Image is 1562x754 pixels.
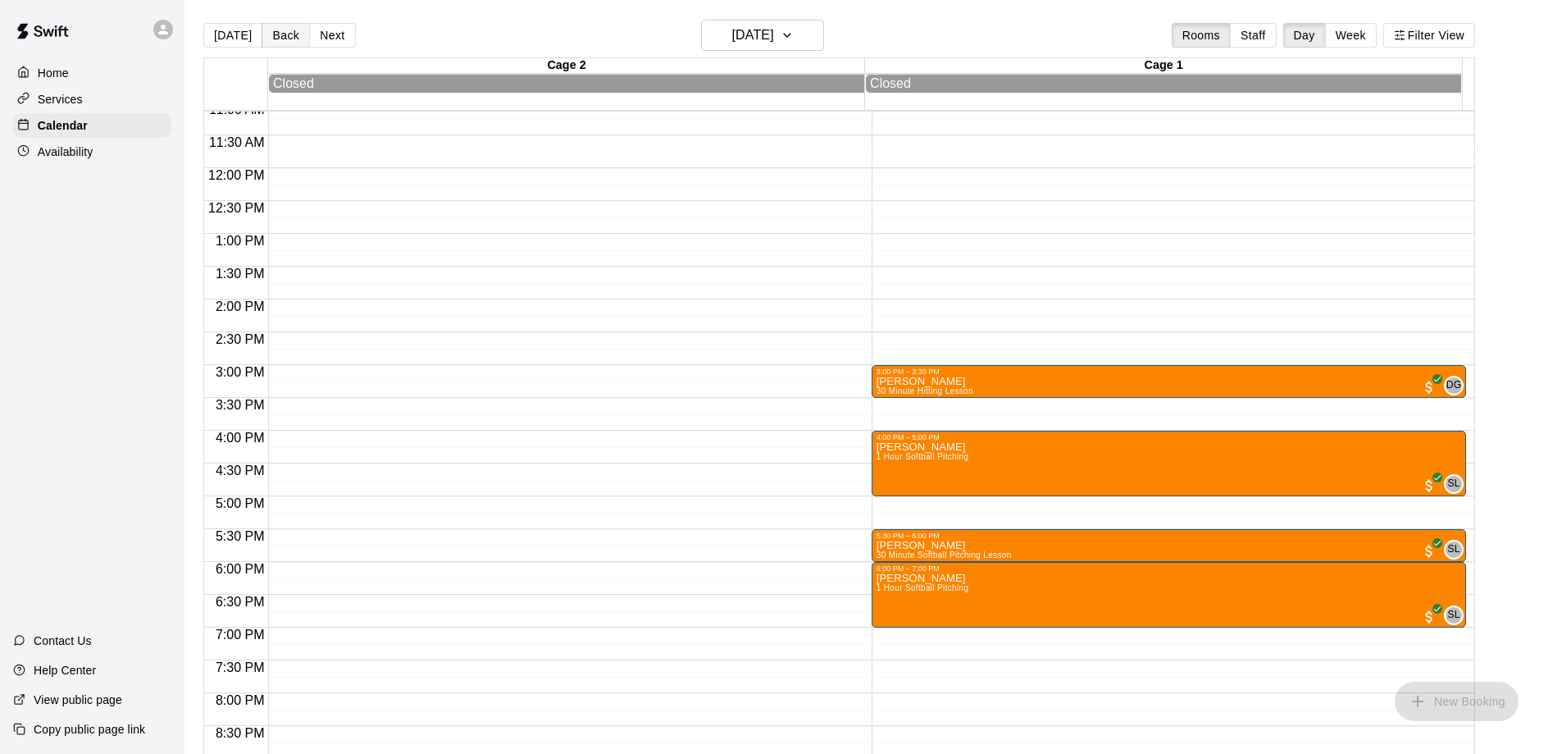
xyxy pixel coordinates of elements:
span: 4:00 PM [212,431,269,445]
p: Contact Us [34,633,92,649]
a: Home [13,61,171,85]
span: SL [1447,476,1460,492]
span: 6:00 PM [212,562,269,576]
p: Help Center [34,662,96,679]
button: [DATE] [203,23,262,48]
div: 5:30 PM – 6:00 PM: Mia Castro [872,529,1466,562]
button: Filter View [1383,23,1475,48]
span: 1 Hour Softball Pitching [877,452,969,461]
span: DG [1446,377,1462,394]
div: Dan Gamache [1444,376,1464,395]
div: 4:00 PM – 5:00 PM [877,433,944,441]
span: 7:00 PM [212,628,269,642]
span: 30 Minute Hitting Lesson [877,386,973,395]
span: 8:30 PM [212,726,269,740]
span: All customers have paid [1421,478,1437,494]
h6: [DATE] [732,24,774,47]
span: 1 Hour Softball Pitching [877,583,969,592]
p: View public page [34,692,122,708]
span: 5:30 PM [212,529,269,543]
div: 4:00 PM – 5:00 PM: Blakely Halbert [872,431,1466,496]
span: All customers have paid [1421,379,1437,395]
div: Cage 2 [268,58,865,74]
span: 1:00 PM [212,234,269,248]
p: Availability [38,144,93,160]
span: Shelby Lowe [1450,540,1464,560]
div: 3:00 PM – 3:30 PM [877,368,944,376]
span: All customers have paid [1421,543,1437,560]
span: 2:30 PM [212,332,269,346]
span: 2:00 PM [212,299,269,313]
button: Next [309,23,355,48]
div: 6:00 PM – 7:00 PM [877,564,944,573]
span: Shelby Lowe [1450,474,1464,494]
div: Shelby Lowe [1444,474,1464,494]
div: Closed [870,76,1457,91]
div: 6:00 PM – 7:00 PM: Raegan Terry [872,562,1466,628]
span: 3:00 PM [212,365,269,379]
span: 7:30 PM [212,660,269,674]
a: Calendar [13,113,171,138]
span: 5:00 PM [212,496,269,510]
p: Copy public page link [34,721,145,738]
div: Shelby Lowe [1444,605,1464,625]
button: Day [1283,23,1326,48]
div: 5:30 PM – 6:00 PM [877,532,944,540]
span: 8:00 PM [212,693,269,707]
div: Shelby Lowe [1444,540,1464,560]
div: Closed [273,76,860,91]
button: Staff [1230,23,1277,48]
span: 3:30 PM [212,398,269,412]
button: [DATE] [701,20,824,51]
span: Shelby Lowe [1450,605,1464,625]
p: Services [38,91,83,107]
span: 1:30 PM [212,267,269,281]
span: SL [1447,542,1460,558]
span: All customers have paid [1421,609,1437,625]
span: You don't have the permission to add bookings [1395,693,1519,707]
button: Week [1325,23,1377,48]
span: 30 Minute Softball Pitching Lesson [877,551,1012,560]
span: 4:30 PM [212,464,269,478]
a: Availability [13,139,171,164]
button: Back [262,23,310,48]
span: 12:00 PM [204,168,268,182]
span: 11:30 AM [205,135,269,149]
span: Dan Gamache [1450,376,1464,395]
p: Home [38,65,69,81]
button: Rooms [1172,23,1231,48]
a: Services [13,87,171,112]
span: 6:30 PM [212,595,269,609]
p: Calendar [38,117,88,134]
div: Cage 1 [865,58,1462,74]
div: 3:00 PM – 3:30 PM: Connor Beason [872,365,1466,398]
span: 12:30 PM [204,201,268,215]
span: SL [1447,607,1460,624]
